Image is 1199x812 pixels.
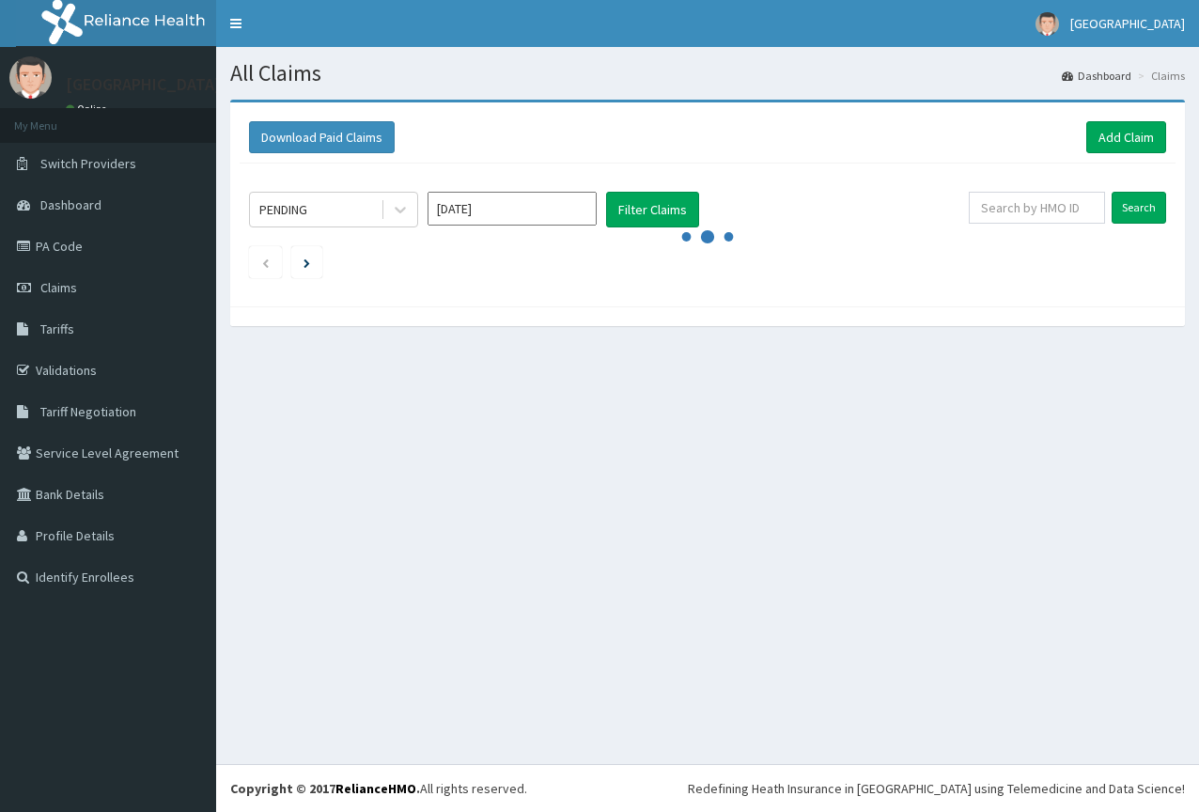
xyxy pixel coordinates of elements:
li: Claims [1133,68,1185,84]
a: Add Claim [1086,121,1166,153]
input: Search by HMO ID [969,192,1105,224]
span: Tariffs [40,320,74,337]
span: Tariff Negotiation [40,403,136,420]
span: Claims [40,279,77,296]
h1: All Claims [230,61,1185,86]
input: Select Month and Year [428,192,597,226]
button: Filter Claims [606,192,699,227]
div: PENDING [259,200,307,219]
input: Search [1112,192,1166,224]
span: Dashboard [40,196,101,213]
div: Redefining Heath Insurance in [GEOGRAPHIC_DATA] using Telemedicine and Data Science! [688,779,1185,798]
img: User Image [1035,12,1059,36]
a: Online [66,102,111,116]
span: [GEOGRAPHIC_DATA] [1070,15,1185,32]
p: [GEOGRAPHIC_DATA] [66,76,221,93]
span: Switch Providers [40,155,136,172]
footer: All rights reserved. [216,764,1199,812]
svg: audio-loading [679,209,736,265]
button: Download Paid Claims [249,121,395,153]
a: Next page [304,254,310,271]
img: User Image [9,56,52,99]
strong: Copyright © 2017 . [230,780,420,797]
a: Dashboard [1062,68,1131,84]
a: RelianceHMO [335,780,416,797]
a: Previous page [261,254,270,271]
